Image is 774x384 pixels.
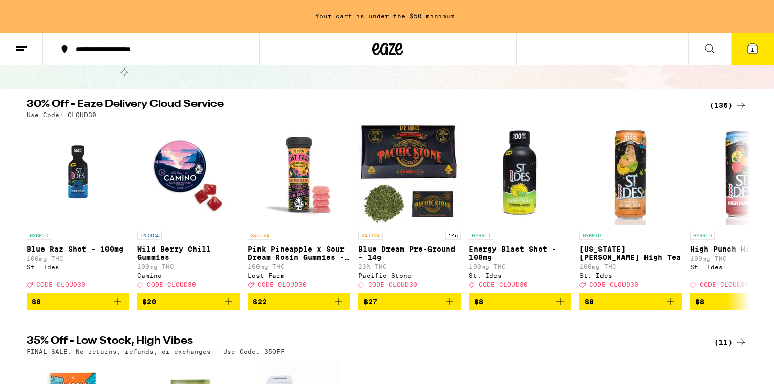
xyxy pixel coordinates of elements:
[27,336,697,348] h2: 35% Off - Low Stock, High Vibes
[695,298,704,306] span: $8
[248,245,350,261] p: Pink Pineapple x Sour Dream Rosin Gummies - 100mg
[579,231,604,240] p: HYBRID
[709,99,747,111] a: (136)
[137,293,240,310] button: Add to bag
[27,123,129,293] a: Open page for Blue Raz Shot - 100mg from St. Ides
[445,231,461,240] p: 14g
[27,348,285,355] p: FINAL SALE: No returns, refunds, or exchanges - Use Code: 35OFF
[248,123,350,293] a: Open page for Pink Pineapple x Sour Dream Rosin Gummies - 100mg from Lost Farm
[700,281,749,288] span: CODE CLOUD30
[469,293,571,310] button: Add to bag
[142,298,156,306] span: $20
[248,272,350,279] div: Lost Farm
[469,123,571,225] img: St. Ides - Energy Blast Shot - 100mg
[579,123,682,293] a: Open page for Georgia Peach High Tea from St. Ides
[479,281,528,288] span: CODE CLOUD30
[137,272,240,279] div: Camino
[690,231,715,240] p: HYBRID
[358,123,461,225] img: Pacific Stone - Blue Dream Pre-Ground - 14g
[27,264,129,270] div: St. Ides
[358,272,461,279] div: Pacific Stone
[579,272,682,279] div: St. Ides
[469,245,571,261] p: Energy Blast Shot - 100mg
[751,47,754,53] span: 1
[579,123,682,225] img: St. Ides - Georgia Peach High Tea
[363,298,377,306] span: $27
[137,123,240,225] img: Camino - Wild Berry Chill Gummies
[579,263,682,270] p: 100mg THC
[137,123,240,293] a: Open page for Wild Berry Chill Gummies from Camino
[469,123,571,293] a: Open page for Energy Blast Shot - 100mg from St. Ides
[358,123,461,293] a: Open page for Blue Dream Pre-Ground - 14g from Pacific Stone
[731,33,774,65] button: 1
[27,255,129,262] p: 100mg THC
[474,298,483,306] span: $8
[248,263,350,270] p: 100mg THC
[248,231,272,240] p: SATIVA
[248,293,350,310] button: Add to bag
[32,298,41,306] span: $8
[257,281,307,288] span: CODE CLOUD30
[147,281,196,288] span: CODE CLOUD30
[368,281,417,288] span: CODE CLOUD30
[27,293,129,310] button: Add to bag
[253,298,267,306] span: $22
[27,245,129,253] p: Blue Raz Shot - 100mg
[27,123,129,225] img: St. Ides - Blue Raz Shot - 100mg
[137,231,162,240] p: INDICA
[714,336,747,348] a: (11)
[469,263,571,270] p: 100mg THC
[137,245,240,261] p: Wild Berry Chill Gummies
[6,7,74,15] span: Hi. Need any help?
[36,281,85,288] span: CODE CLOUD30
[27,99,697,111] h2: 30% Off - Eaze Delivery Cloud Service
[589,281,638,288] span: CODE CLOUD30
[579,245,682,261] p: [US_STATE][PERSON_NAME] High Tea
[248,123,350,225] img: Lost Farm - Pink Pineapple x Sour Dream Rosin Gummies - 100mg
[358,245,461,261] p: Blue Dream Pre-Ground - 14g
[579,293,682,310] button: Add to bag
[358,293,461,310] button: Add to bag
[137,263,240,270] p: 100mg THC
[27,111,96,118] p: Use Code: CLOUD30
[469,231,493,240] p: HYBRID
[358,263,461,270] p: 23% THC
[585,298,594,306] span: $8
[469,272,571,279] div: St. Ides
[27,231,51,240] p: HYBRID
[358,231,383,240] p: SATIVA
